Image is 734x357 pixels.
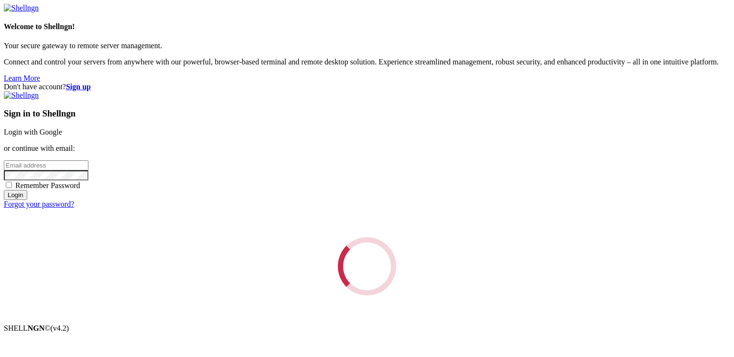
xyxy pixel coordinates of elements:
p: Connect and control your servers from anywhere with our powerful, browser-based terminal and remo... [4,58,730,66]
img: Shellngn [4,91,39,100]
a: Forgot your password? [4,200,74,208]
span: 4.2.0 [51,324,69,332]
a: Login with Google [4,128,62,136]
p: or continue with email: [4,144,730,153]
a: Sign up [66,83,91,91]
h4: Welcome to Shellngn! [4,22,730,31]
p: Your secure gateway to remote server management. [4,42,730,50]
span: SHELL © [4,324,69,332]
input: Login [4,190,27,200]
input: Remember Password [6,182,12,188]
a: Learn More [4,74,40,82]
span: Remember Password [15,181,80,189]
input: Email address [4,160,88,170]
h3: Sign in to Shellngn [4,108,730,119]
div: Don't have account? [4,83,730,91]
div: Loading... [338,237,396,295]
b: NGN [28,324,45,332]
img: Shellngn [4,4,39,12]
